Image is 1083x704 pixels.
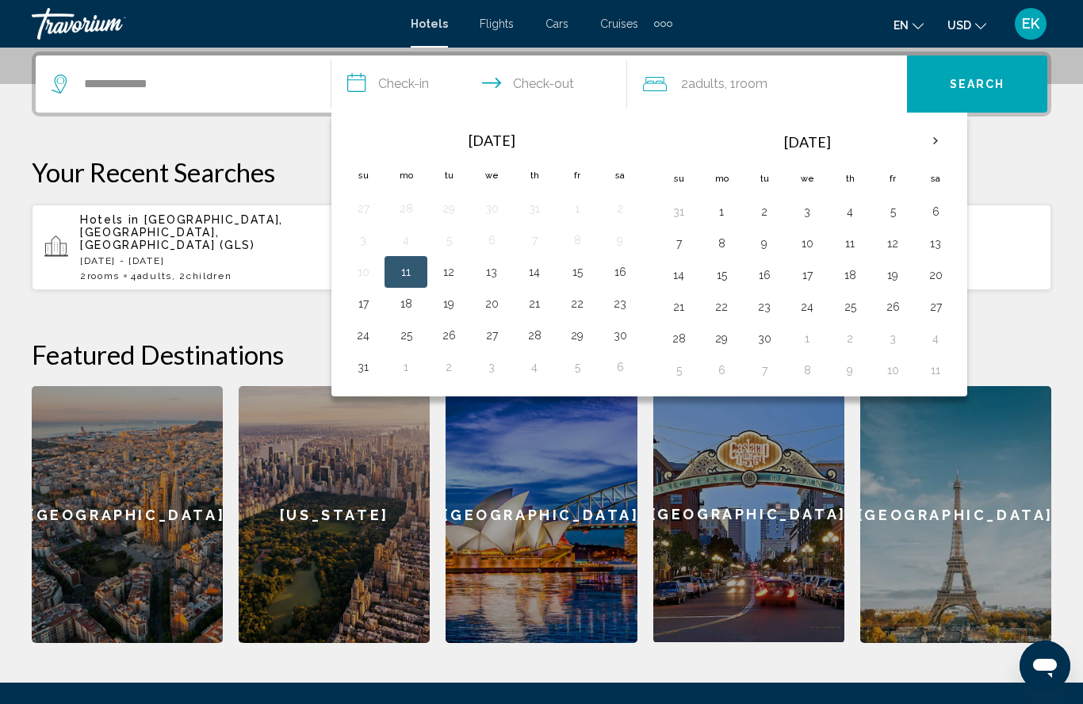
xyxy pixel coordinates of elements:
[600,17,638,30] a: Cruises
[860,386,1051,643] a: [GEOGRAPHIC_DATA]
[880,201,905,223] button: Day 5
[350,293,376,315] button: Day 17
[607,356,633,378] button: Day 6
[880,232,905,254] button: Day 12
[87,270,120,281] span: rooms
[393,293,419,315] button: Day 18
[239,386,430,643] a: [US_STATE]
[709,359,734,381] button: Day 6
[411,17,448,30] a: Hotels
[479,229,504,251] button: Day 6
[564,229,590,251] button: Day 8
[393,324,419,346] button: Day 25
[80,213,140,226] span: Hotels in
[923,232,948,254] button: Day 13
[564,293,590,315] button: Day 22
[436,324,461,346] button: Day 26
[522,324,547,346] button: Day 28
[666,201,691,223] button: Day 31
[80,213,283,251] span: [GEOGRAPHIC_DATA], [GEOGRAPHIC_DATA], [GEOGRAPHIC_DATA] (GLS)
[894,19,909,32] span: en
[607,197,633,220] button: Day 2
[709,232,734,254] button: Day 8
[522,356,547,378] button: Day 4
[736,76,767,91] span: Room
[172,270,232,281] span: , 2
[837,264,863,286] button: Day 18
[752,359,777,381] button: Day 7
[131,270,172,281] span: 4
[950,78,1005,91] span: Search
[446,386,637,643] div: [GEOGRAPHIC_DATA]
[522,229,547,251] button: Day 7
[436,261,461,283] button: Day 12
[794,359,820,381] button: Day 8
[709,201,734,223] button: Day 1
[350,261,376,283] button: Day 10
[700,123,914,161] th: [DATE]
[331,55,627,113] button: Check in and out dates
[880,327,905,350] button: Day 3
[1010,7,1051,40] button: User Menu
[837,327,863,350] button: Day 2
[32,156,1051,188] p: Your Recent Searches
[907,55,1047,113] button: Search
[480,17,514,30] a: Flights
[923,264,948,286] button: Day 20
[947,19,971,32] span: USD
[545,17,568,30] span: Cars
[666,296,691,318] button: Day 21
[479,356,504,378] button: Day 3
[794,264,820,286] button: Day 17
[436,197,461,220] button: Day 29
[794,232,820,254] button: Day 10
[607,324,633,346] button: Day 30
[837,296,863,318] button: Day 25
[350,197,376,220] button: Day 27
[564,356,590,378] button: Day 5
[564,261,590,283] button: Day 15
[32,8,395,40] a: Travorium
[393,356,419,378] button: Day 1
[923,201,948,223] button: Day 6
[627,55,907,113] button: Travelers: 2 adults, 0 children
[880,359,905,381] button: Day 10
[479,293,504,315] button: Day 20
[479,197,504,220] button: Day 30
[607,229,633,251] button: Day 9
[947,13,986,36] button: Change currency
[350,356,376,378] button: Day 31
[522,261,547,283] button: Day 14
[385,123,599,158] th: [DATE]
[522,197,547,220] button: Day 31
[32,204,361,291] button: Hotels in [GEOGRAPHIC_DATA], [GEOGRAPHIC_DATA], [GEOGRAPHIC_DATA] (GLS)[DATE] - [DATE]2rooms4Adul...
[522,293,547,315] button: Day 21
[654,11,672,36] button: Extra navigation items
[436,229,461,251] button: Day 5
[880,296,905,318] button: Day 26
[1020,641,1070,691] iframe: Button to launch messaging window
[709,327,734,350] button: Day 29
[564,197,590,220] button: Day 1
[393,261,419,283] button: Day 11
[794,296,820,318] button: Day 24
[752,327,777,350] button: Day 30
[137,270,172,281] span: Adults
[725,73,767,95] span: , 1
[436,356,461,378] button: Day 2
[479,261,504,283] button: Day 13
[837,359,863,381] button: Day 9
[80,270,120,281] span: 2
[36,55,1047,113] div: Search widget
[837,232,863,254] button: Day 11
[752,264,777,286] button: Day 16
[880,264,905,286] button: Day 19
[794,201,820,223] button: Day 3
[666,359,691,381] button: Day 5
[666,327,691,350] button: Day 28
[837,201,863,223] button: Day 4
[564,324,590,346] button: Day 29
[688,76,725,91] span: Adults
[914,123,957,159] button: Next month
